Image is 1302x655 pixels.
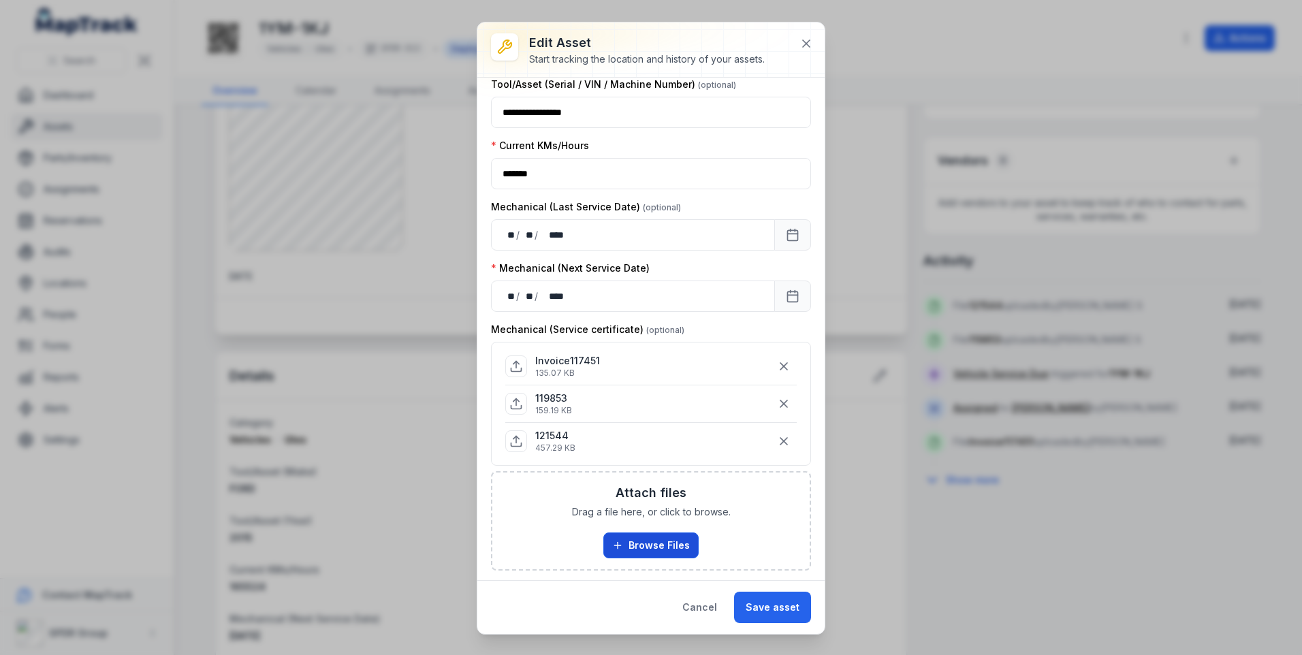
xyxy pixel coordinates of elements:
div: / [516,228,521,242]
div: year, [539,289,565,303]
div: month, [521,289,535,303]
p: 119853 [535,392,572,405]
button: Cancel [671,592,729,623]
div: day, [503,228,516,242]
p: 457.29 KB [535,443,575,453]
label: Mechanical (Last Service Date) [491,200,681,214]
div: / [535,289,539,303]
label: Current KMs/Hours [491,139,589,153]
label: Tool/Asset (Serial / VIN / Machine Number) [491,78,736,91]
button: Browse Files [603,532,699,558]
p: 121544 [535,429,575,443]
p: 135.07 KB [535,368,600,379]
div: month, [521,228,535,242]
label: Mechanical (Service certificate) [491,323,684,336]
h3: Edit asset [529,33,765,52]
div: year, [539,228,565,242]
p: Invoice117451 [535,354,600,368]
div: / [535,228,539,242]
h3: Attach files [616,483,686,502]
div: day, [503,289,516,303]
div: Start tracking the location and history of your assets. [529,52,765,66]
button: Calendar [774,219,811,251]
button: Save asset [734,592,811,623]
div: / [516,289,521,303]
label: Mechanical (Next Service Date) [491,261,650,275]
p: 159.19 KB [535,405,572,416]
button: Calendar [774,281,811,312]
span: Drag a file here, or click to browse. [572,505,731,519]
